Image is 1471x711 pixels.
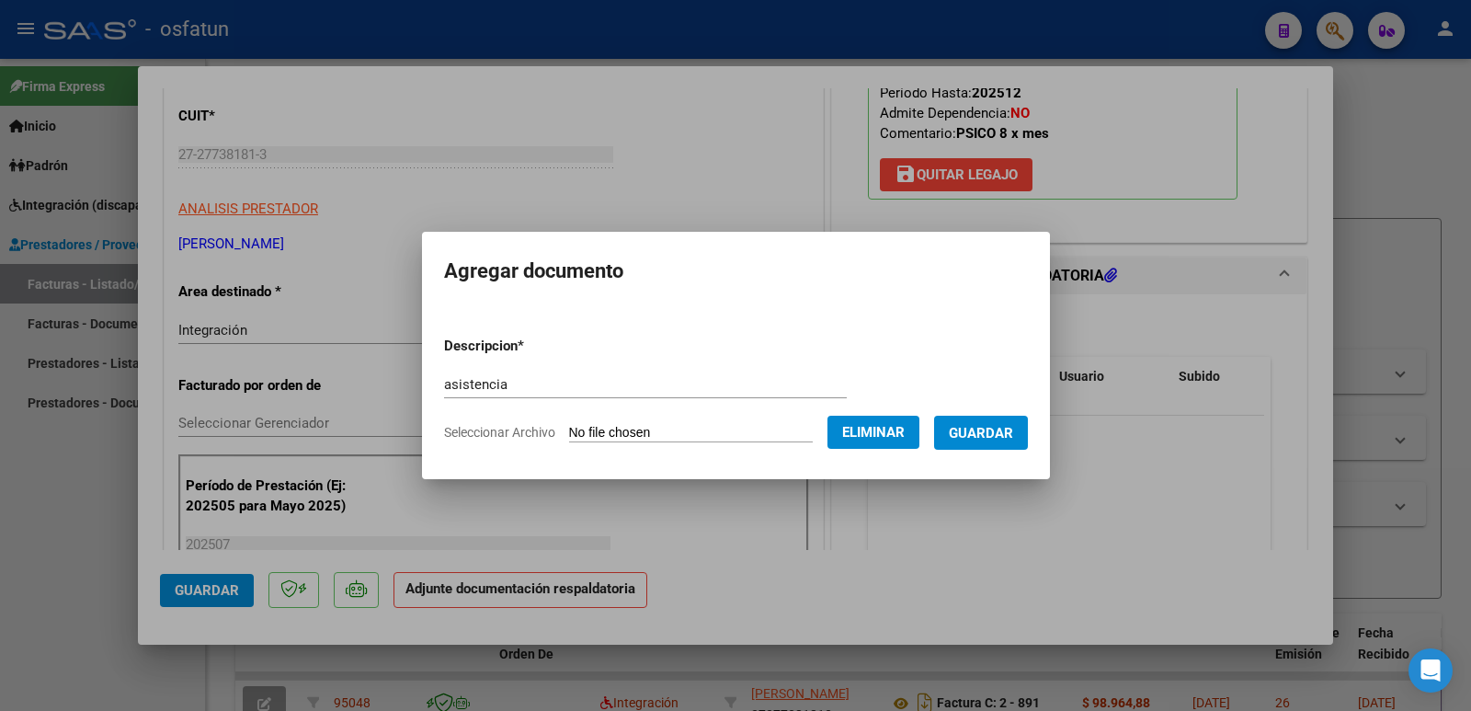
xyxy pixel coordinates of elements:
button: Guardar [934,416,1028,450]
span: Seleccionar Archivo [444,425,555,440]
div: Open Intercom Messenger [1408,648,1453,693]
h2: Agregar documento [444,254,1028,289]
span: Eliminar [842,424,905,441]
span: Guardar [949,425,1013,442]
p: Descripcion [444,336,620,357]
button: Eliminar [827,416,919,449]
